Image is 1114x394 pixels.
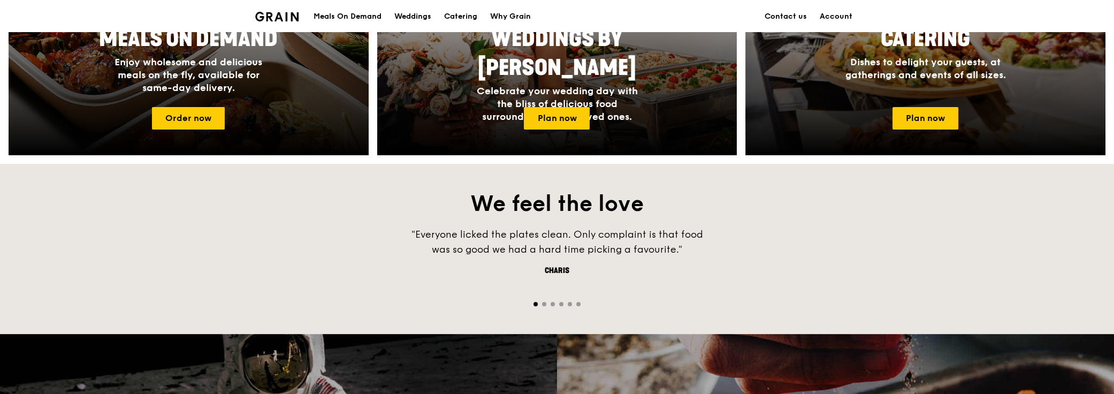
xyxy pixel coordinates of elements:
[551,302,555,306] span: Go to slide 3
[388,1,438,33] a: Weddings
[490,1,531,33] div: Why Grain
[568,302,572,306] span: Go to slide 5
[542,302,546,306] span: Go to slide 2
[314,1,381,33] div: Meals On Demand
[881,26,970,52] span: Catering
[845,56,1006,81] span: Dishes to delight your guests, at gatherings and events of all sizes.
[758,1,813,33] a: Contact us
[484,1,537,33] a: Why Grain
[115,56,262,94] span: Enjoy wholesome and delicious meals on the fly, available for same-day delivery.
[255,12,299,21] img: Grain
[444,1,477,33] div: Catering
[576,302,581,306] span: Go to slide 6
[559,302,563,306] span: Go to slide 4
[476,85,637,123] span: Celebrate your wedding day with the bliss of delicious food surrounded by your loved ones.
[524,107,590,130] a: Plan now
[396,227,718,257] div: "Everyone licked the plates clean. Only complaint is that food was so good we had a hard time pic...
[438,1,484,33] a: Catering
[99,26,278,52] span: Meals On Demand
[813,1,859,33] a: Account
[152,107,225,130] a: Order now
[396,266,718,276] div: Charis
[892,107,958,130] a: Plan now
[533,302,538,306] span: Go to slide 1
[394,1,431,33] div: Weddings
